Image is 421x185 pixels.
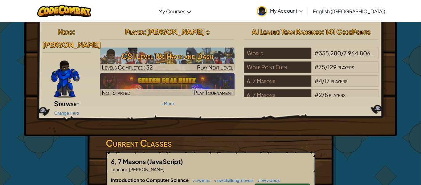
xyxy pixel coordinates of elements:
[100,49,235,63] h3: CS1 Level 18: Hack and Dash
[244,95,378,102] a: 6, 7 Masons#2/8players
[111,158,147,165] span: 6, 7 Masons
[331,77,347,84] span: players
[257,6,267,16] img: avatar
[319,63,325,70] span: 75
[244,61,311,73] div: Wolf Point Elem
[129,166,164,172] span: [PERSON_NAME]
[244,53,378,61] a: World#355,280/7,964,806players
[322,27,370,36] span: : 141 CodePoints
[244,89,311,101] div: 6, 7 Masons
[158,8,186,15] span: My Courses
[325,77,330,84] span: 17
[341,49,344,57] span: /
[322,91,325,98] span: /
[244,75,311,87] div: 6, 7 Masons
[313,8,385,15] span: English ([GEOGRAPHIC_DATA])
[190,178,211,183] a: view map
[329,91,345,98] span: players
[51,61,80,98] img: Gordon-selection-pose.png
[211,178,254,183] a: view challenge levels
[314,77,319,84] span: #
[344,49,370,57] span: 7,964,806
[319,91,322,98] span: 2
[337,63,354,70] span: players
[100,73,235,96] a: Not StartedPlay Tournament
[102,89,130,96] span: Not Started
[144,27,146,36] span: :
[319,49,341,57] span: 355,280
[102,64,153,71] span: Levels Completed: 32
[325,63,328,70] span: /
[125,27,144,36] span: Player
[146,27,210,36] span: [PERSON_NAME] c
[127,166,129,172] span: :
[100,73,235,96] img: Golden Goal
[244,81,378,88] a: 6, 7 Masons#4/17players
[325,91,328,98] span: 8
[314,49,319,57] span: #
[111,166,127,172] span: Teacher
[43,40,101,49] span: [PERSON_NAME]
[106,136,315,150] h3: Current Classes
[310,3,388,19] a: English ([GEOGRAPHIC_DATA])
[194,89,233,96] span: Play Tournament
[155,3,194,19] a: My Courses
[54,99,79,108] span: Stalwart
[37,5,91,17] img: CodeCombat logo
[58,27,73,36] span: Hero
[270,7,303,14] span: My Account
[244,67,378,74] a: Wolf Point Elem#75/129players
[254,178,280,183] a: view videos
[100,48,235,71] img: CS1 Level 18: Hack and Dash
[322,77,325,84] span: /
[252,27,322,36] span: AI League Team Rankings
[54,111,79,116] a: Change Hero
[73,27,75,36] span: :
[314,91,319,98] span: #
[314,63,319,70] span: #
[328,63,337,70] span: 129
[319,77,322,84] span: 4
[244,48,311,59] div: World
[147,158,183,165] span: (JavaScript)
[254,1,306,21] a: My Account
[111,177,190,183] span: Introduction to Computer Science
[100,48,235,71] a: Play Next Level
[197,64,233,71] span: Play Next Level
[161,101,174,106] a: + More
